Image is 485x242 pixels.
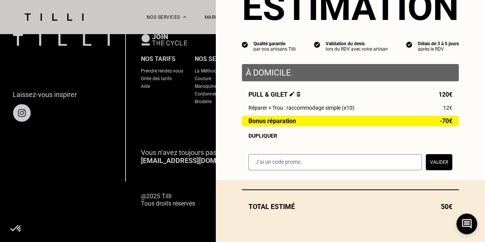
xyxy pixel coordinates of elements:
div: après le RDV [418,46,459,52]
div: par nos artisans Tilli [253,46,296,52]
img: icon list info [242,41,248,48]
span: Réparer > Trou : raccommodage simple (x10) [248,105,354,111]
img: Supprimer [296,92,301,97]
div: Validation du devis [326,41,388,46]
img: icon list info [314,41,320,48]
div: lors du RDV avec votre artisan [326,46,388,52]
input: J‘ai un code promo [248,154,422,170]
span: Bonus réparation [248,118,296,124]
div: Délais de 3 à 5 jours [418,41,459,46]
span: 12€ [443,105,452,111]
p: À domicile [246,68,455,77]
span: Pull & gilet [248,91,301,98]
span: -70€ [440,118,452,124]
img: icon list info [406,41,412,48]
div: Dupliquer [248,133,452,139]
img: Éditer [290,92,295,97]
button: Valider [426,154,452,170]
span: 120€ [439,91,452,98]
div: Qualité garantie [253,41,296,46]
div: Total estimé [242,202,459,211]
span: 50€ [441,202,452,211]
